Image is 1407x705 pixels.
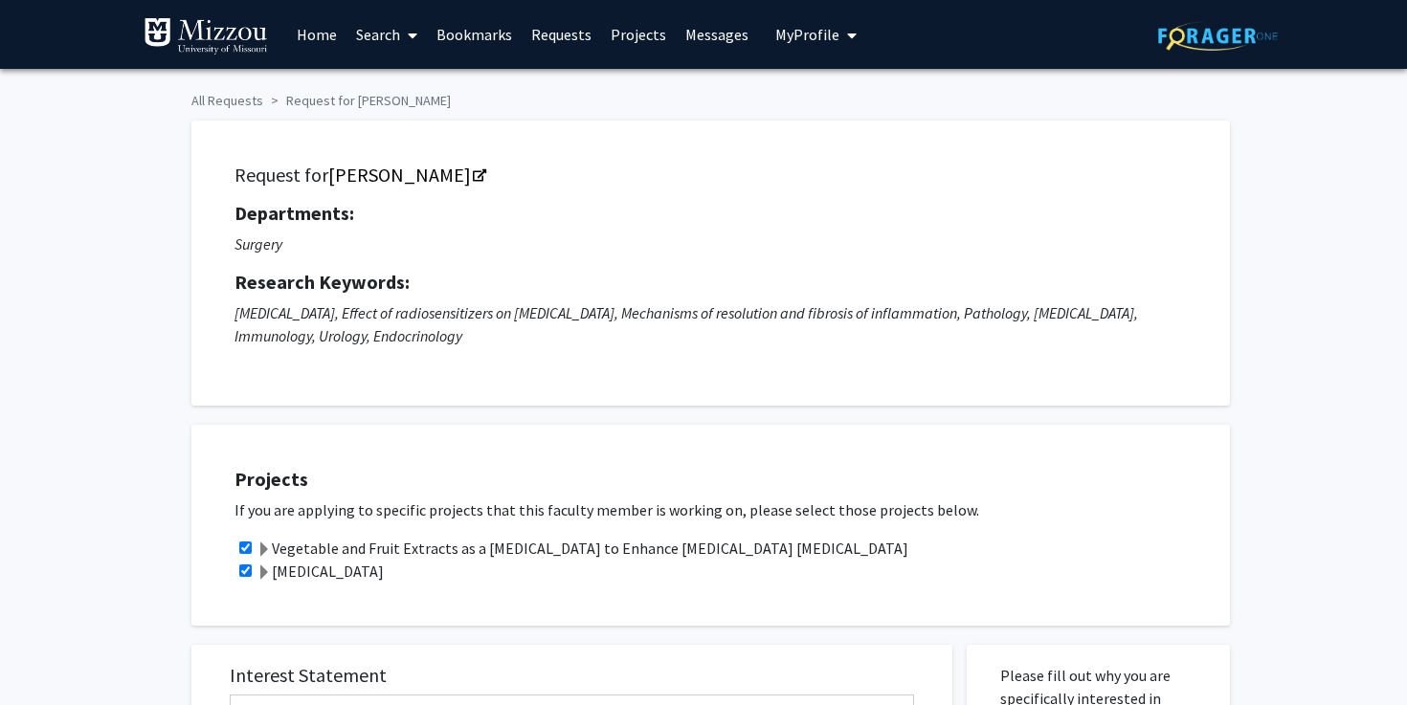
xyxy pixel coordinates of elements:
[234,270,410,294] strong: Research Keywords:
[234,234,282,253] i: Surgery
[234,164,1187,187] h5: Request for
[257,560,384,583] label: [MEDICAL_DATA]
[427,1,522,68] a: Bookmarks
[257,537,908,560] label: Vegetable and Fruit Extracts as a [MEDICAL_DATA] to Enhance [MEDICAL_DATA] [MEDICAL_DATA]
[234,303,1138,345] i: [MEDICAL_DATA], Effect of radiosensitizers on [MEDICAL_DATA], Mechanisms of resolution and fibros...
[191,83,1216,111] ol: breadcrumb
[775,25,839,44] span: My Profile
[234,201,354,225] strong: Departments:
[234,467,308,491] strong: Projects
[234,498,1211,521] p: If you are applying to specific projects that this faculty member is working on, please select th...
[1158,21,1278,51] img: ForagerOne Logo
[263,91,451,111] li: Request for [PERSON_NAME]
[346,1,427,68] a: Search
[144,17,268,55] img: University of Missouri Logo
[14,619,81,691] iframe: Chat
[287,1,346,68] a: Home
[522,1,601,68] a: Requests
[601,1,676,68] a: Projects
[676,1,758,68] a: Messages
[328,163,484,187] a: Opens in a new tab
[230,664,914,687] h5: Interest Statement
[191,92,263,109] a: All Requests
